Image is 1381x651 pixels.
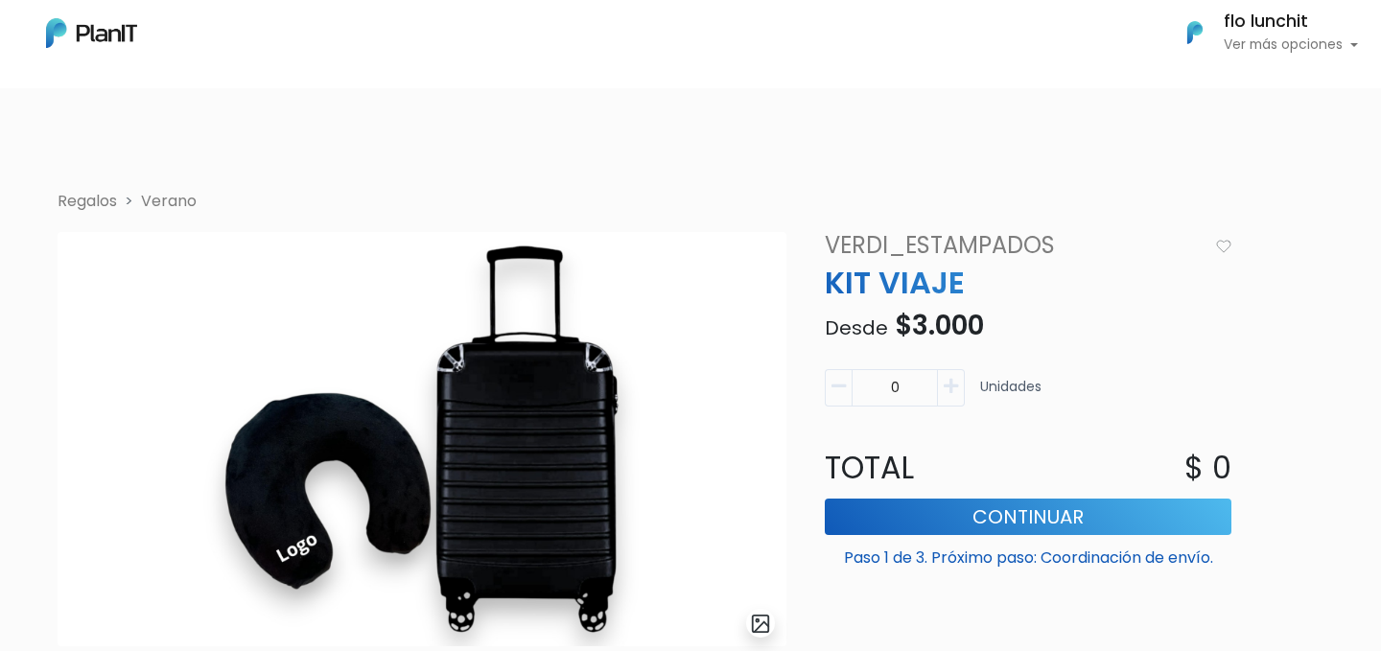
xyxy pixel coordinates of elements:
p: KIT VIAJE [813,260,1243,306]
p: Ver más opciones [1224,38,1358,52]
img: heart_icon [1216,240,1231,253]
li: Regalos [58,190,117,213]
p: Total [813,445,1028,491]
img: 2000___2000-Photoroom__35_.jpg [58,232,786,646]
span: Desde [825,314,888,341]
p: $ 0 [1184,445,1231,491]
button: PlanIt Logo flo lunchit Ver más opciones [1162,8,1358,58]
img: gallery-light [750,613,772,635]
img: PlanIt Logo [1174,12,1216,54]
nav: breadcrumb [46,190,1335,217]
h4: VERDI_ESTAMPADOS [813,232,1207,260]
img: PlanIt Logo [46,18,137,48]
p: Paso 1 de 3. Próximo paso: Coordinación de envío. [825,539,1231,570]
span: $3.000 [895,307,984,344]
a: Verano [141,190,197,212]
button: Continuar [825,499,1231,535]
h6: flo lunchit [1224,13,1358,31]
p: Unidades [980,377,1042,414]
